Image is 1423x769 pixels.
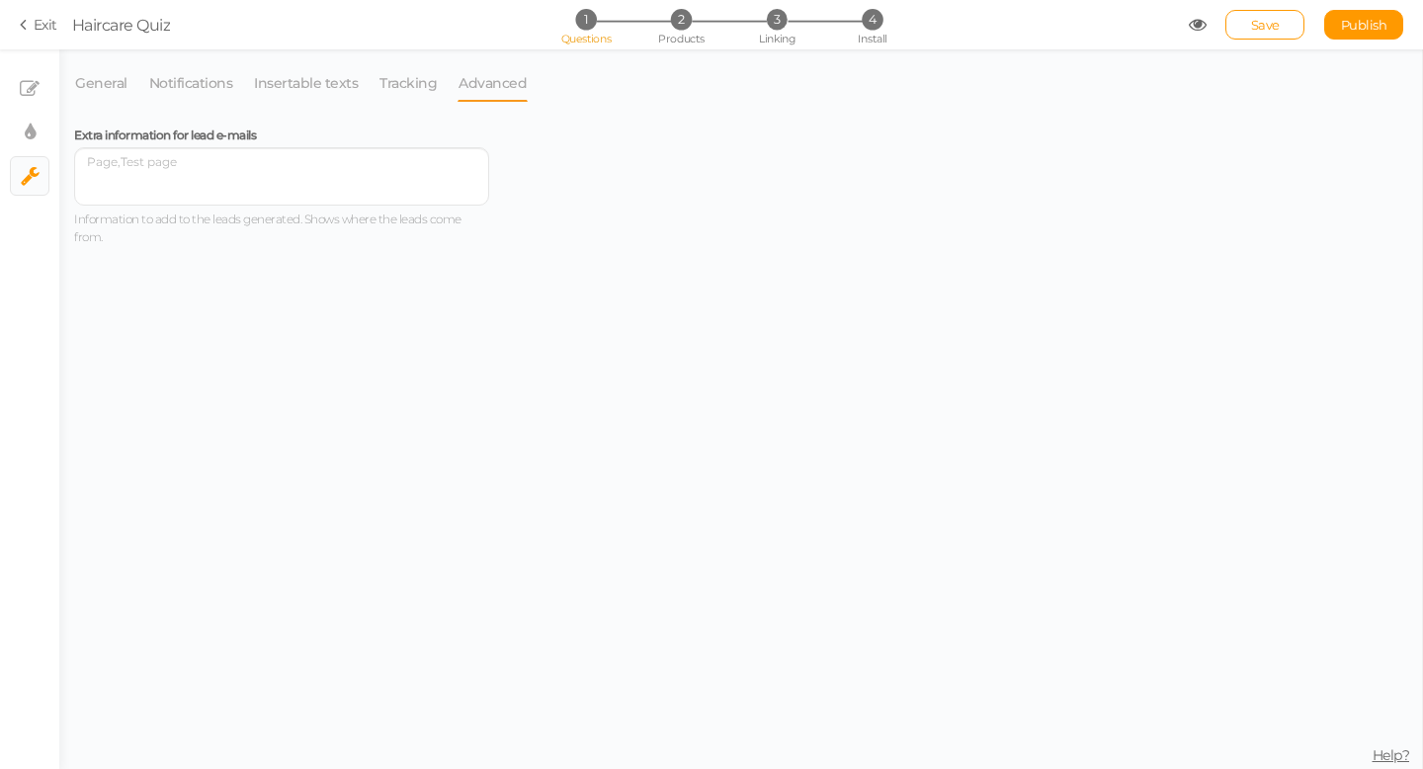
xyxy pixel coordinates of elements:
span: 2 [671,9,692,30]
li: 1 Questions [540,9,631,30]
span: Extra information for lead e-mails [74,128,256,142]
span: Information to add to the leads generated. Shows where the leads come from. [74,212,461,244]
a: General [74,64,128,102]
a: Advanced [458,64,528,102]
div: Haircare Quiz [72,13,171,37]
span: Publish [1341,17,1387,33]
span: Install [858,32,886,45]
span: Save [1251,17,1280,33]
span: 1 [575,9,596,30]
a: Tracking [378,64,438,102]
li: 4 Install [826,9,918,30]
li: 2 Products [635,9,727,30]
span: 4 [862,9,882,30]
div: Save [1225,10,1304,40]
span: 3 [767,9,788,30]
a: Notifications [148,64,234,102]
span: Help? [1373,746,1410,764]
span: Products [658,32,705,45]
a: Insertable texts [253,64,359,102]
li: 3 Linking [731,9,823,30]
a: Exit [20,15,57,35]
span: Questions [561,32,612,45]
span: Linking [759,32,795,45]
